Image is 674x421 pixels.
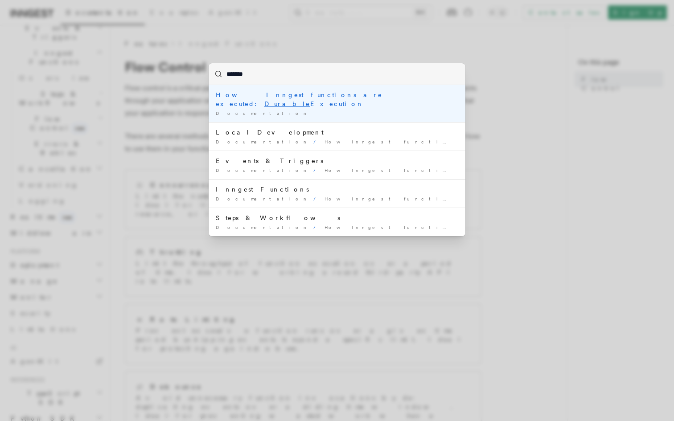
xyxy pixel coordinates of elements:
[216,156,458,165] div: Events & Triggers
[264,100,310,107] mark: Durable
[313,168,321,173] span: /
[216,90,458,108] div: How Inngest functions are executed: Execution
[216,225,310,230] span: Documentation
[216,139,310,144] span: Documentation
[216,196,310,201] span: Documentation
[216,128,458,137] div: Local Development
[216,213,458,222] div: Steps & Workflows
[216,110,310,116] span: Documentation
[313,196,321,201] span: /
[313,139,321,144] span: /
[216,168,310,173] span: Documentation
[313,225,321,230] span: /
[216,185,458,194] div: Inngest Functions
